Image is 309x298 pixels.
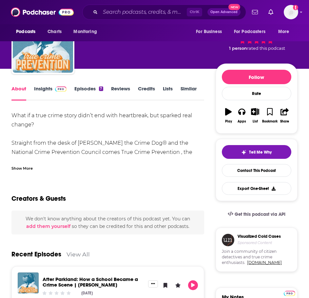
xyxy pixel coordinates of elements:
[278,104,291,127] button: Share
[81,291,93,295] div: [DATE]
[100,7,187,17] input: Search podcasts, credits, & more...
[173,280,183,290] button: Leave a Rating
[249,7,261,18] a: Show notifications dropdown
[238,120,246,123] div: Apps
[138,85,155,101] a: Credits
[222,249,291,265] span: Join a community of citizen detectives and true crime enthusiasts.
[73,27,97,36] span: Monitoring
[238,234,281,239] h3: Visualized Cold Cases
[99,86,103,91] div: 7
[11,250,61,258] a: Recent Episodes
[69,26,105,38] button: open menu
[222,164,291,177] a: Contact This Podcast
[196,27,222,36] span: For Business
[16,27,35,36] span: Podcasts
[247,260,282,265] a: [DOMAIN_NAME]
[241,150,246,155] img: tell me why sparkle
[284,5,298,19] img: User Profile
[26,224,70,229] button: add them yourself
[34,85,67,101] a: InsightsPodchaser Pro
[111,85,130,101] a: Reviews
[187,8,202,16] span: Ctrl K
[82,5,246,20] div: Search podcasts, credits, & more...
[230,26,275,38] button: open menu
[234,27,265,36] span: For Podcasters
[11,26,44,38] button: open menu
[266,7,276,18] a: Show notifications dropdown
[13,12,73,73] img: True Crime Prevention Podcast
[216,228,298,287] a: Visualized Cold CasesSponsored ContentJoin a community of citizen detectives and true crime enthu...
[108,35,138,42] a: True Crime
[210,10,238,14] span: Open Advanced
[225,120,232,123] div: Play
[11,6,74,18] img: Podchaser - Follow, Share and Rate Podcasts
[262,120,278,123] div: Bookmark
[42,290,71,295] div: Community Rating: 0 out of 5
[148,280,158,288] button: Show More Button
[48,27,62,36] span: Charts
[43,276,138,288] a: After Parkland: How a School Became a Crime Scene | Max Schachter
[284,290,295,296] a: Pro website
[11,195,66,203] h2: Creators & Guests
[248,104,262,127] button: List
[278,27,289,36] span: More
[293,5,298,10] svg: Add a profile image
[222,182,291,195] button: Export One-Sheet
[228,4,240,10] span: New
[43,26,66,38] a: Charts
[284,291,295,296] img: Podchaser Pro
[161,280,170,290] button: Bookmark Episode
[55,86,67,92] img: Podchaser Pro
[284,5,298,19] button: Show profile menu
[188,280,198,290] button: Play
[238,240,281,245] h4: Sponsored Content
[207,8,241,16] button: Open AdvancedNew
[11,111,204,239] div: What if a true crime story didn’t end with heartbreak, but sparked real change? Straight from the...
[262,104,278,127] button: Bookmark
[280,120,289,123] div: Share
[253,120,258,123] div: List
[222,104,235,127] button: Play
[26,216,190,229] span: We don't know anything about the creators of this podcast yet . You can so they can be credited f...
[247,46,285,51] span: rated this podcast
[235,212,285,217] span: Get this podcast via API
[284,5,298,19] span: Logged in as ILATeam
[191,26,230,38] button: open menu
[222,70,291,84] button: Follow
[274,26,298,38] button: open menu
[222,206,291,222] a: Get this podcast via API
[67,251,90,258] a: View All
[229,46,247,51] span: 1 person
[249,150,272,155] span: Tell Me Why
[222,145,291,159] button: tell me why sparkleTell Me Why
[222,87,291,100] div: Rate
[163,85,173,101] a: Lists
[181,85,197,101] a: Similar
[18,272,39,293] img: After Parkland: How a School Became a Crime Scene | Max Schachter
[74,85,103,101] a: Episodes7
[11,85,26,101] a: About
[222,234,234,246] img: coldCase.18b32719.png
[235,104,249,127] button: Apps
